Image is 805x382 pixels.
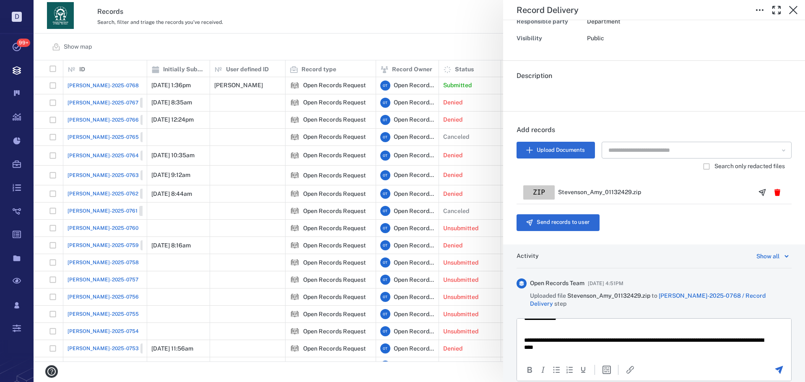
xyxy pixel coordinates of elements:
[587,18,621,25] span: Department
[714,162,785,171] span: Search only redacted files
[530,279,584,288] span: Open Records Team
[517,5,579,16] h5: Record Delivery
[768,2,785,18] button: Toggle Fullscreen
[785,2,802,18] button: Close
[517,71,792,81] h6: Description
[530,292,792,308] span: Uploaded file to step
[525,365,535,375] button: Bold
[517,319,791,358] iframe: Rich Text Area
[12,12,22,22] p: D
[517,88,518,96] span: .
[517,16,584,28] div: Responsible party
[602,365,612,375] button: Insert template
[523,185,555,200] div: zip
[17,39,30,47] span: 99+
[567,292,652,299] span: Stevenson_Amy_01132429.zip
[517,252,539,260] h6: Activity
[565,365,575,375] div: Numbered list
[558,188,641,197] p: Stevenson_Amy_01132429.zip
[587,35,604,42] span: Public
[779,145,789,155] button: Open
[625,365,635,375] button: Insert/edit link
[751,2,768,18] button: Toggle to Edit Boxes
[756,251,779,261] div: Show all
[551,365,561,375] div: Bullet list
[588,278,623,288] span: [DATE] 4:51PM
[578,365,588,375] button: Underline
[517,125,792,142] h6: Add records
[19,6,36,13] span: Help
[538,365,548,375] button: Italic
[774,365,784,375] button: Send the comment
[517,214,600,231] button: Send records to user
[517,142,595,159] button: Upload Documents
[602,142,792,159] div: Search Document Manager Files
[517,33,584,44] div: Visibility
